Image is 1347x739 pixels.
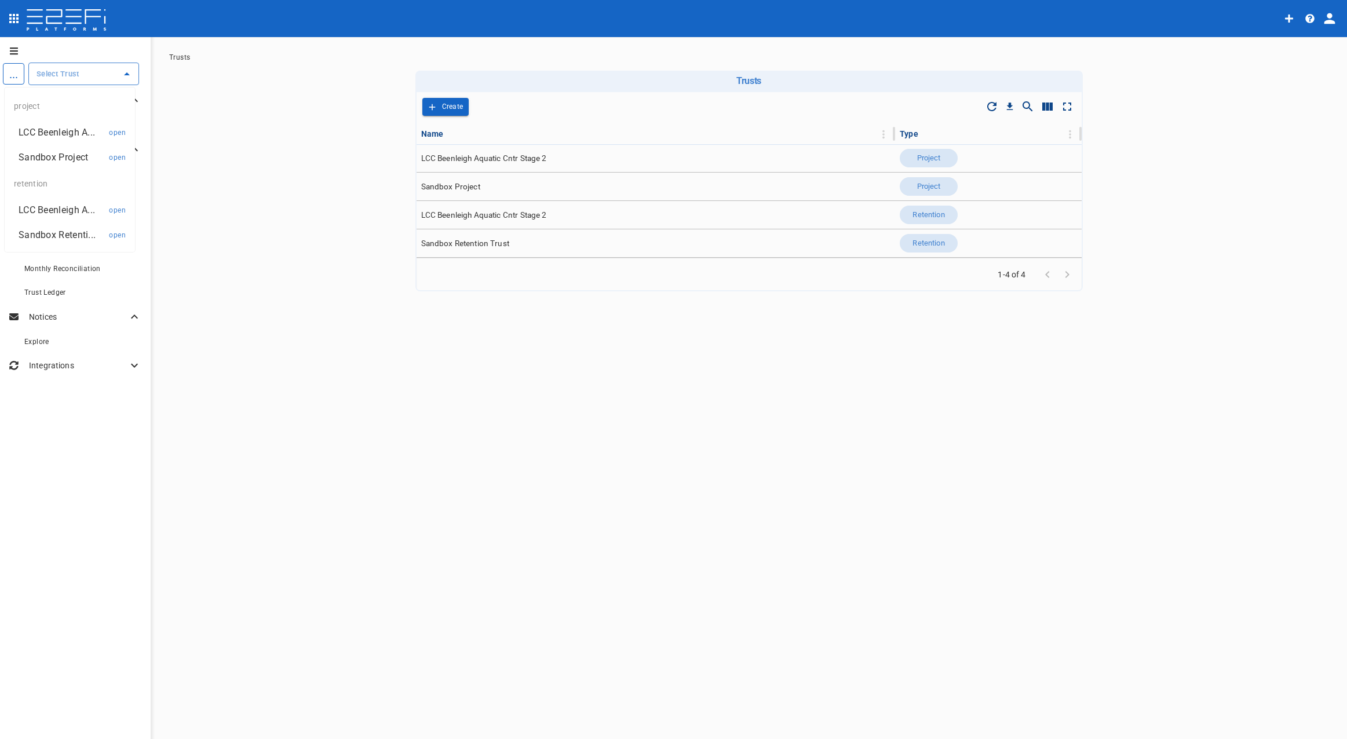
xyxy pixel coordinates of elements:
span: Project [910,153,948,164]
span: LCC Beenleigh Aquatic Cntr Stage 2 [421,210,547,221]
span: Go to previous page [1038,269,1057,280]
span: Explore [24,338,49,346]
p: Integrations [29,360,127,371]
span: open [109,129,126,137]
span: Project [910,181,948,192]
button: Download CSV [1002,98,1018,115]
h6: Trusts [420,75,1078,86]
button: Show/Hide columns [1038,97,1057,116]
span: Refresh Data [982,97,1002,116]
nav: breadcrumb [169,53,1328,61]
span: LCC Beenleigh Aquatic Cntr Stage 2 [421,153,547,164]
span: Retention [906,238,951,249]
button: Show/Hide search [1018,97,1038,116]
button: Toggle full screen [1057,97,1077,116]
span: Go to next page [1057,269,1077,280]
p: LCC Beenleigh A... [19,126,95,139]
div: project [5,92,135,120]
span: Sandbox Retention Trust [421,238,509,249]
p: Sandbox Project [19,151,89,164]
p: Sandbox Retenti... [19,228,96,242]
span: Retention [906,210,951,221]
p: Notices [29,311,127,323]
span: Add Trust [422,98,469,116]
span: open [109,153,126,162]
span: open [109,231,126,239]
p: Create [442,100,463,114]
input: Select Trust [34,68,116,80]
p: LCC Beenleigh A... [19,203,95,217]
button: Close [119,66,135,82]
button: Create [422,98,469,116]
span: Sandbox Project [421,181,480,192]
a: Trusts [169,53,190,61]
span: 1-4 of 4 [994,269,1031,280]
div: retention [5,170,135,197]
span: open [109,206,126,214]
button: Column Actions [1061,125,1079,144]
span: Monthly Reconciliation [24,265,101,273]
div: ... [3,63,24,85]
button: Column Actions [874,125,893,144]
span: Trust Ledger [24,288,66,297]
div: Type [900,127,918,141]
div: Name [421,127,444,141]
